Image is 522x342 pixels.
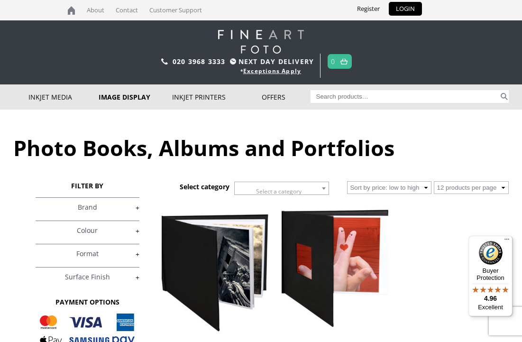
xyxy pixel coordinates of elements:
button: Menu [501,236,513,247]
img: basket.svg [340,58,348,65]
a: + [36,250,140,259]
span: NEXT DAY DELIVERY [228,56,314,67]
select: Shop order [347,181,431,194]
img: Pinchbook Photo Book Covers* with Solid Front [162,202,268,335]
span: 4.96 [484,295,497,302]
h3: PAYMENT OPTIONS [36,297,140,306]
h1: Photo Books, Albums and Portfolios [13,133,509,162]
h3: FILTER BY [36,181,140,190]
img: logo-white.svg [218,30,304,54]
h3: Select category [180,182,229,191]
input: Search products… [311,90,499,103]
a: 0 [331,55,335,68]
img: Pinchbook Photo Book Covers* with Front Window [282,202,388,335]
h4: Format [36,244,140,263]
p: Excellent [468,304,513,311]
button: Trusted Shops TrustmarkBuyer Protection4.96Excellent [468,236,513,316]
a: Exceptions Apply [243,67,301,75]
img: time.svg [230,58,236,65]
button: Search [499,90,509,103]
a: LOGIN [389,2,422,16]
img: Trusted Shops Trustmark [479,241,503,265]
h4: Surface Finish [36,267,140,286]
a: Register [350,2,387,16]
a: + [36,226,140,235]
img: phone.svg [161,58,168,65]
a: + [36,273,140,282]
h4: Brand [36,197,140,216]
span: Select a category [256,187,302,195]
a: 020 3968 3333 [173,57,226,66]
a: + [36,203,140,212]
h4: Colour [36,221,140,240]
p: Buyer Protection [468,267,513,281]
